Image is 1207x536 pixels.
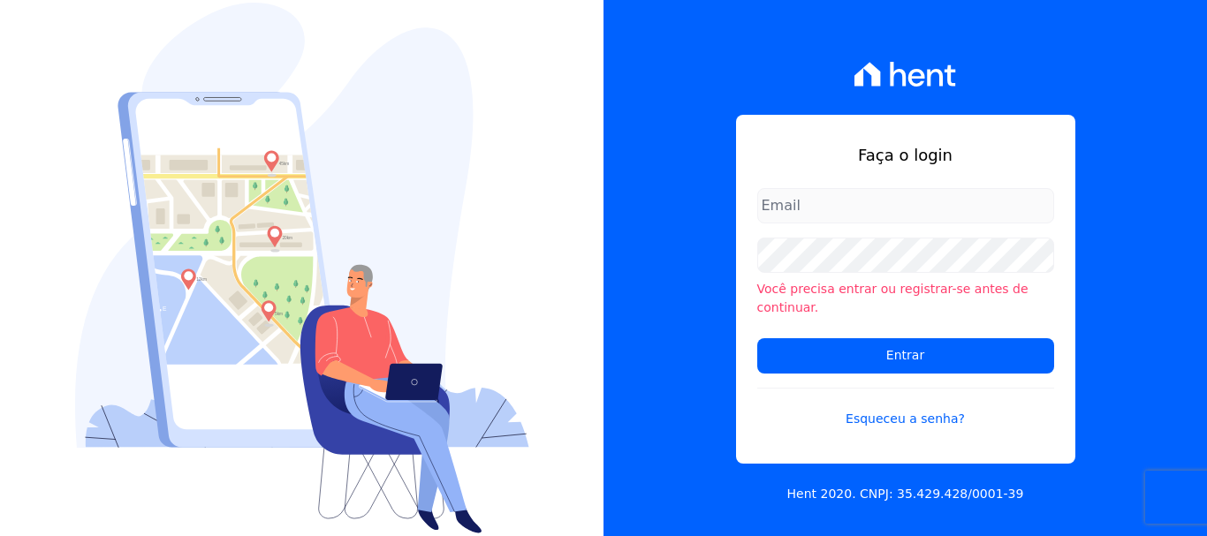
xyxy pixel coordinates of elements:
[787,485,1024,503] p: Hent 2020. CNPJ: 35.429.428/0001-39
[757,338,1054,374] input: Entrar
[757,143,1054,167] h1: Faça o login
[757,280,1054,317] li: Você precisa entrar ou registrar-se antes de continuar.
[757,388,1054,428] a: Esqueceu a senha?
[757,188,1054,223] input: Email
[75,3,529,533] img: Login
